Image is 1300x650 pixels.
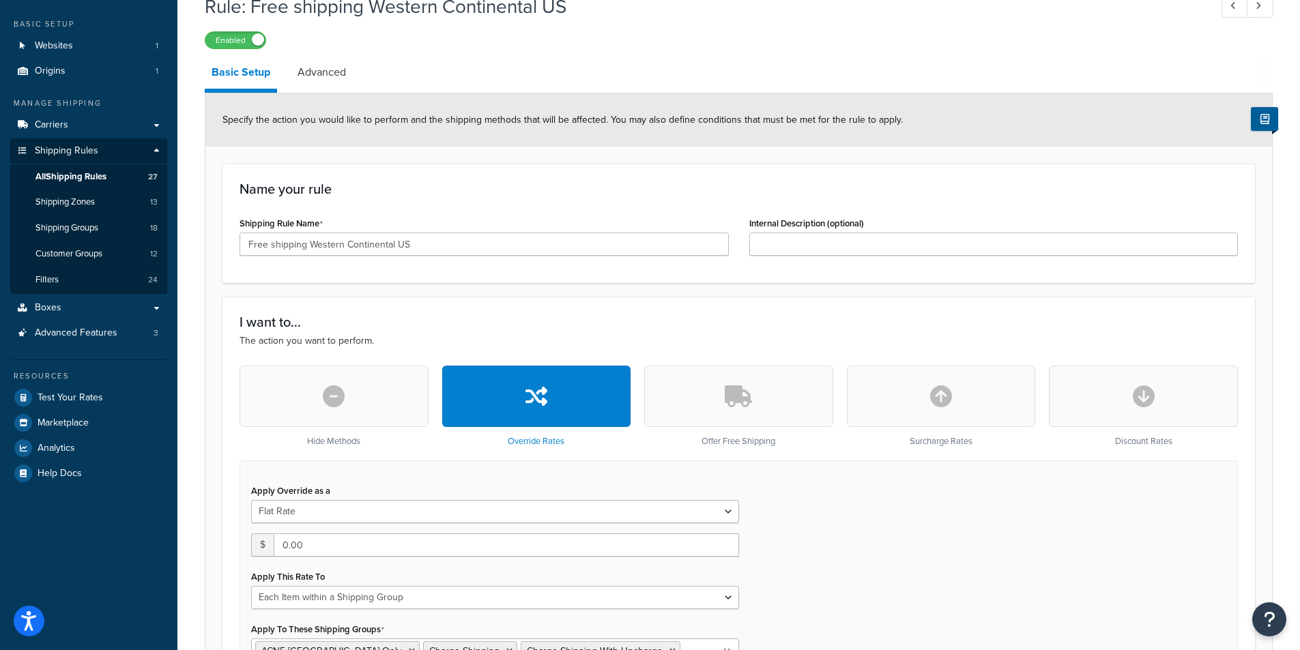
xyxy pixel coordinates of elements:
span: Filters [35,274,59,286]
span: Customer Groups [35,248,102,260]
a: Marketplace [10,411,167,435]
span: Test Your Rates [38,392,103,404]
p: The action you want to perform. [240,334,1238,349]
h3: Name your rule [240,181,1238,196]
span: Analytics [38,443,75,454]
li: Shipping Groups [10,216,167,241]
span: 1 [156,65,158,77]
a: AllShipping Rules27 [10,164,167,190]
button: Show Help Docs [1251,107,1278,131]
span: Carriers [35,119,68,131]
span: Origins [35,65,66,77]
button: Open Resource Center [1252,602,1286,636]
a: Shipping Zones13 [10,190,167,215]
label: Apply Override as a [251,486,330,496]
span: 12 [150,248,158,260]
a: Basic Setup [205,56,277,93]
li: Origins [10,59,167,84]
span: Help Docs [38,468,82,479]
span: Websites [35,40,73,52]
a: Boxes [10,295,167,321]
li: Filters [10,267,167,293]
span: 24 [148,274,158,286]
a: Test Your Rates [10,385,167,410]
div: Basic Setup [10,18,167,30]
div: Resources [10,370,167,382]
h3: I want to... [240,314,1238,329]
span: 18 [150,222,158,234]
label: Shipping Rule Name [240,218,323,229]
span: Marketplace [38,417,89,429]
a: Analytics [10,436,167,460]
label: Internal Description (optional) [749,218,864,228]
a: Shipping Rules [10,138,167,164]
li: Shipping Rules [10,138,167,294]
span: Boxes [35,302,61,314]
div: Manage Shipping [10,98,167,109]
span: Shipping Rules [35,145,98,157]
a: Advanced [291,56,353,89]
div: Surcharge Rates [847,366,1036,447]
div: Override Rates [442,366,631,447]
a: Origins1 [10,59,167,84]
li: Advanced Features [10,321,167,346]
a: Carriers [10,113,167,138]
span: Specify the action you would like to perform and the shipping methods that will be affected. You ... [222,113,903,127]
a: Filters24 [10,267,167,293]
span: 13 [150,196,158,208]
a: Advanced Features3 [10,321,167,346]
span: All Shipping Rules [35,171,106,183]
span: 1 [156,40,158,52]
a: Websites1 [10,33,167,59]
span: Advanced Features [35,327,117,339]
span: 3 [154,327,158,339]
label: Enabled [205,32,265,48]
li: Shipping Zones [10,190,167,215]
label: Apply This Rate To [251,572,325,582]
a: Help Docs [10,461,167,486]
a: Shipping Groups18 [10,216,167,241]
span: Shipping Groups [35,222,98,234]
span: Shipping Zones [35,196,95,208]
li: Customer Groups [10,241,167,267]
span: $ [251,533,274,557]
label: Apply To These Shipping Groups [251,624,384,635]
li: Websites [10,33,167,59]
span: 27 [148,171,158,183]
div: Discount Rates [1049,366,1238,447]
a: Customer Groups12 [10,241,167,267]
div: Offer Free Shipping [644,366,833,447]
div: Hide Methods [240,366,429,447]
